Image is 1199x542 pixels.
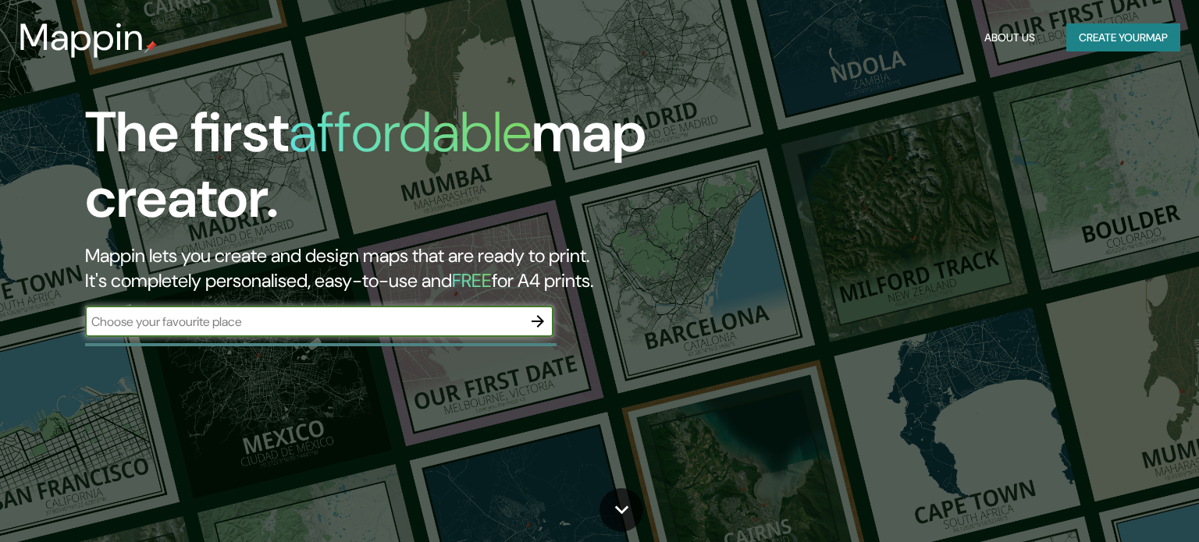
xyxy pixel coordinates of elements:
input: Choose your favourite place [85,313,522,331]
h1: The first map creator. [85,100,685,243]
img: mappin-pin [144,41,157,53]
h3: Mappin [19,16,144,59]
button: About Us [978,23,1041,52]
h1: affordable [289,96,532,168]
h2: Mappin lets you create and design maps that are ready to print. It's completely personalised, eas... [85,243,685,293]
h5: FREE [452,268,492,292]
button: Create yourmap [1066,23,1180,52]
